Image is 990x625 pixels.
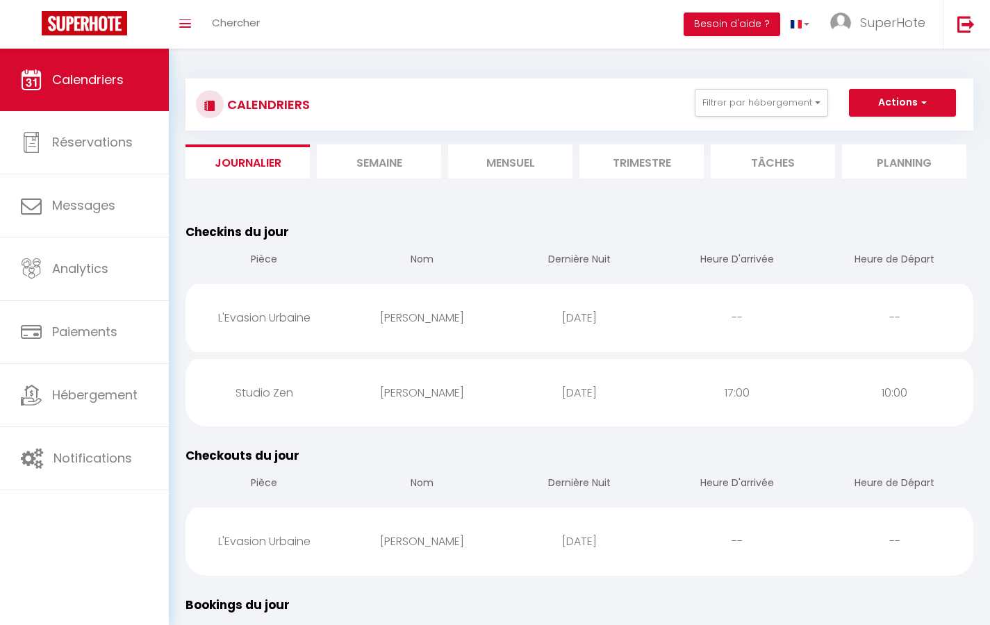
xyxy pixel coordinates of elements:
[816,295,973,340] div: --
[185,224,289,240] span: Checkins du jour
[579,144,704,178] li: Trimestre
[52,260,108,277] span: Analytics
[448,144,572,178] li: Mensuel
[185,597,290,613] span: Bookings du jour
[658,370,816,415] div: 17:00
[501,519,659,564] div: [DATE]
[317,144,441,178] li: Semaine
[53,449,132,467] span: Notifications
[343,370,501,415] div: [PERSON_NAME]
[212,15,260,30] span: Chercher
[185,144,310,178] li: Journalier
[501,295,659,340] div: [DATE]
[185,241,343,281] th: Pièce
[52,197,115,214] span: Messages
[185,447,299,464] span: Checkouts du jour
[830,12,851,33] img: ...
[816,370,973,415] div: 10:00
[842,144,966,178] li: Planning
[658,241,816,281] th: Heure D'arrivée
[816,465,973,504] th: Heure de Départ
[684,12,780,36] button: Besoin d'aide ?
[52,323,117,340] span: Paiements
[52,71,124,88] span: Calendriers
[52,386,138,403] span: Hébergement
[860,14,925,31] span: SuperHote
[343,241,501,281] th: Nom
[185,465,343,504] th: Pièce
[501,370,659,415] div: [DATE]
[343,465,501,504] th: Nom
[711,144,835,178] li: Tâches
[185,295,343,340] div: L'Evasion Urbaine
[849,89,956,117] button: Actions
[695,89,828,117] button: Filtrer par hébergement
[658,519,816,564] div: --
[501,465,659,504] th: Dernière Nuit
[658,465,816,504] th: Heure D'arrivée
[343,295,501,340] div: [PERSON_NAME]
[185,370,343,415] div: Studio Zen
[185,519,343,564] div: L'Evasion Urbaine
[42,11,127,35] img: Super Booking
[816,519,973,564] div: --
[224,89,310,120] h3: CALENDRIERS
[957,15,975,33] img: logout
[343,519,501,564] div: [PERSON_NAME]
[11,6,53,47] button: Ouvrir le widget de chat LiveChat
[658,295,816,340] div: --
[52,133,133,151] span: Réservations
[816,241,973,281] th: Heure de Départ
[501,241,659,281] th: Dernière Nuit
